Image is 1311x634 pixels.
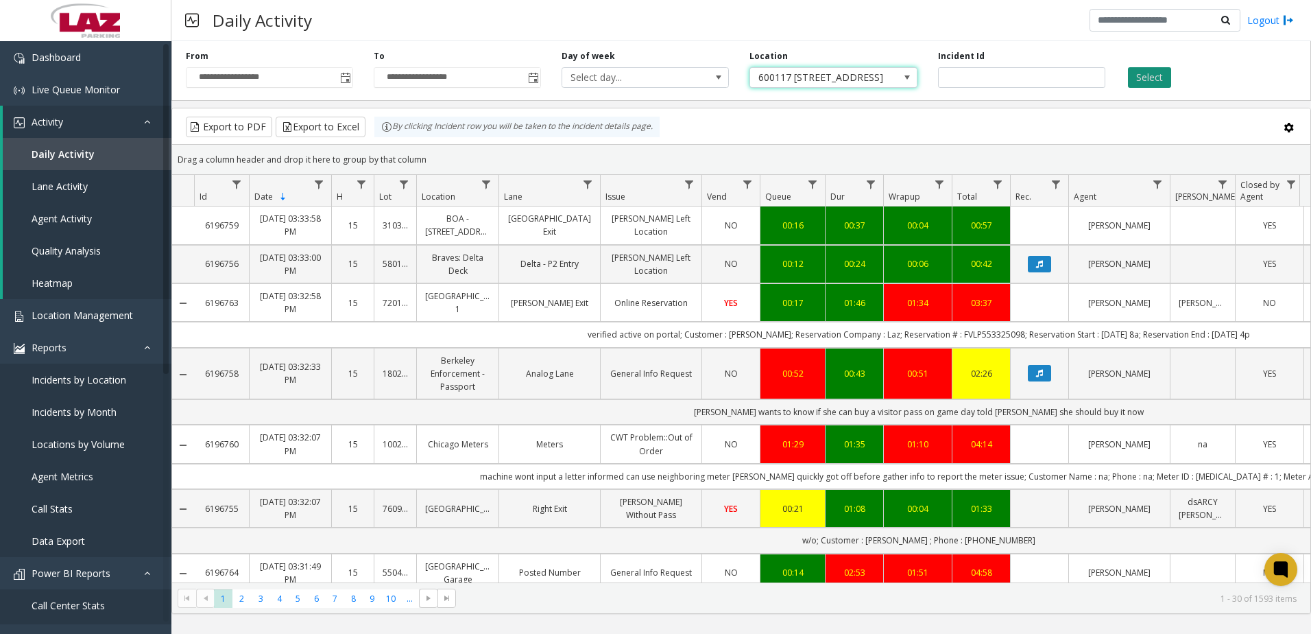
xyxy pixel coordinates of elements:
span: Page 7 [326,589,344,608]
img: infoIcon.svg [381,121,392,132]
a: 00:42 [961,257,1002,270]
a: [GEOGRAPHIC_DATA] [425,502,490,515]
a: [DATE] 03:33:58 PM [258,212,323,238]
a: 6196763 [202,296,241,309]
a: NO [1244,566,1295,579]
span: Lane [504,191,522,202]
a: 01:46 [834,296,875,309]
span: Lane Activity [32,180,88,193]
a: 01:29 [769,438,817,451]
img: pageIcon [185,3,199,37]
span: [PERSON_NAME] [1175,191,1238,202]
button: Select [1128,67,1171,88]
label: From [186,50,208,62]
span: Page 8 [344,589,363,608]
a: 760920 [383,502,408,515]
span: Activity [32,115,63,128]
a: Posted Number [507,566,592,579]
a: 03:37 [961,296,1002,309]
a: Collapse Details [172,369,194,380]
span: H [337,191,343,202]
a: [DATE] 03:32:07 PM [258,495,323,521]
div: 04:14 [961,438,1002,451]
span: Heatmap [32,277,73,290]
a: 100240 [383,438,408,451]
a: 310316 [383,219,408,232]
span: Page 2 [232,589,251,608]
img: 'icon' [14,569,25,580]
a: 6196759 [202,219,241,232]
a: 04:58 [961,566,1002,579]
a: [DATE] 03:32:58 PM [258,290,323,316]
h3: Daily Activity [206,3,319,37]
a: 00:57 [961,219,1002,232]
a: [PERSON_NAME] [1077,367,1162,380]
div: 00:24 [834,257,875,270]
span: Closed by Agent [1240,179,1279,202]
a: Closed by Agent Filter Menu [1282,175,1301,193]
span: YES [1263,503,1276,515]
span: NO [725,567,738,578]
span: Incidents by Month [32,406,117,419]
img: 'icon' [14,53,25,64]
a: Vend Filter Menu [738,175,757,193]
a: 00:52 [769,367,817,380]
span: Daily Activity [32,148,95,161]
a: Lane Filter Menu [579,175,597,193]
a: YES [1244,502,1295,515]
img: logout [1283,13,1294,27]
span: NO [1263,567,1276,578]
div: 02:26 [961,367,1002,380]
a: Berkeley Enforcement - Passport [425,354,490,394]
div: Drag a column header and drop it here to group by that column [172,148,1310,172]
span: NO [1263,297,1276,309]
a: 15 [340,438,365,451]
a: H Filter Menu [352,175,371,193]
a: YES [710,296,751,309]
a: 01:33 [961,502,1002,515]
a: NO [710,219,751,232]
a: 15 [340,219,365,232]
a: [GEOGRAPHIC_DATA] 1 [425,290,490,316]
a: [PERSON_NAME] Without Pass [609,495,693,521]
button: Export to PDF [186,117,272,137]
a: NO [710,367,751,380]
a: [DATE] 03:32:07 PM [258,431,323,457]
div: 00:37 [834,219,875,232]
span: Locations by Volume [32,438,125,451]
label: To [374,50,385,62]
span: YES [1263,258,1276,270]
a: [GEOGRAPHIC_DATA] Garage [425,560,490,586]
label: Incident Id [938,50,985,62]
span: Select day... [562,68,695,87]
span: Page 4 [270,589,289,608]
div: 02:53 [834,566,875,579]
a: YES [710,502,751,515]
a: NO [710,438,751,451]
a: 00:16 [769,219,817,232]
a: 15 [340,257,365,270]
a: NO [710,566,751,579]
span: Location Management [32,309,133,322]
span: Power BI Reports [32,567,110,580]
a: 6196760 [202,438,241,451]
img: 'icon' [14,85,25,96]
span: Issue [605,191,625,202]
a: 00:17 [769,296,817,309]
a: [DATE] 03:33:00 PM [258,251,323,277]
a: Rec. Filter Menu [1047,175,1066,193]
a: 6196764 [202,566,241,579]
a: Braves: Delta Deck [425,251,490,277]
a: 01:51 [892,566,943,579]
span: YES [724,297,738,309]
span: Toggle popup [337,68,352,87]
div: 00:43 [834,367,875,380]
a: 6196755 [202,502,241,515]
a: Agent Filter Menu [1148,175,1167,193]
a: 01:08 [834,502,875,515]
span: Vend [707,191,727,202]
span: Call Center Stats [32,599,105,612]
div: 00:12 [769,257,817,270]
a: 550421 [383,566,408,579]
